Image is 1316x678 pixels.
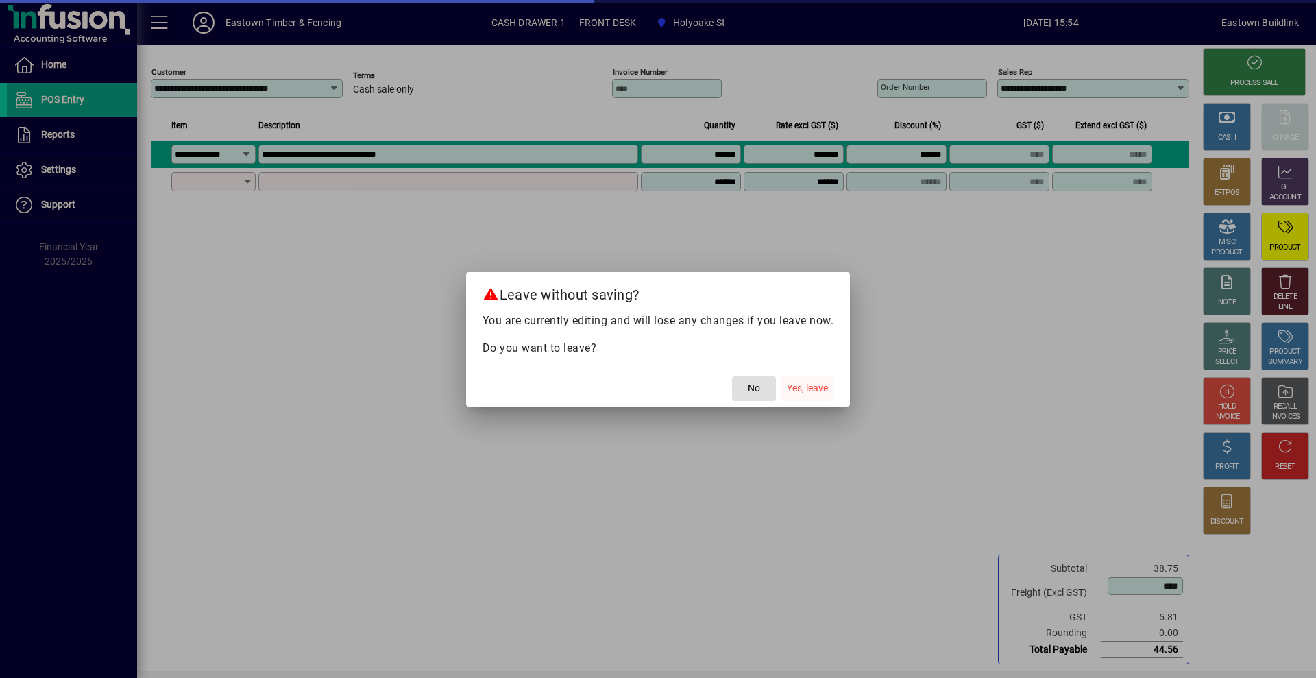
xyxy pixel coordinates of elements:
[483,340,834,356] p: Do you want to leave?
[466,272,851,312] h2: Leave without saving?
[483,313,834,329] p: You are currently editing and will lose any changes if you leave now.
[732,376,776,401] button: No
[787,381,828,396] span: Yes, leave
[781,376,833,401] button: Yes, leave
[748,381,760,396] span: No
